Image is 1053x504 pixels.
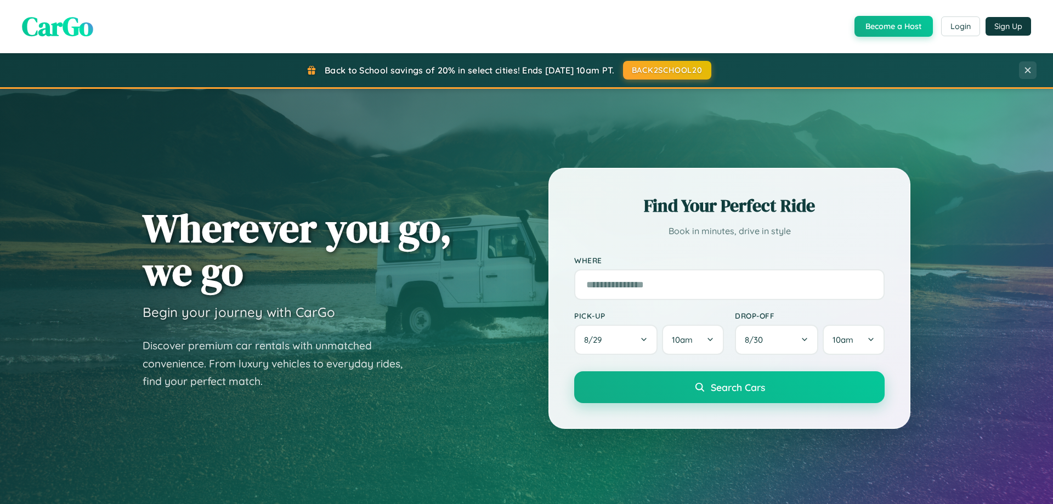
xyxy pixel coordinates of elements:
h2: Find Your Perfect Ride [574,194,885,218]
p: Discover premium car rentals with unmatched convenience. From luxury vehicles to everyday rides, ... [143,337,417,390]
button: 8/30 [735,325,818,355]
label: Drop-off [735,311,885,320]
button: 10am [823,325,885,355]
span: Back to School savings of 20% in select cities! Ends [DATE] 10am PT. [325,65,614,76]
button: 8/29 [574,325,658,355]
span: 8 / 30 [745,335,768,345]
span: CarGo [22,8,93,44]
button: Sign Up [986,17,1031,36]
span: 10am [833,335,853,345]
h3: Begin your journey with CarGo [143,304,335,320]
button: Search Cars [574,371,885,403]
span: 8 / 29 [584,335,607,345]
button: 10am [662,325,724,355]
h1: Wherever you go, we go [143,206,452,293]
button: BACK2SCHOOL20 [623,61,711,80]
label: Where [574,256,885,265]
label: Pick-up [574,311,724,320]
button: Become a Host [854,16,933,37]
span: Search Cars [711,381,765,393]
span: 10am [672,335,693,345]
p: Book in minutes, drive in style [574,223,885,239]
button: Login [941,16,980,36]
